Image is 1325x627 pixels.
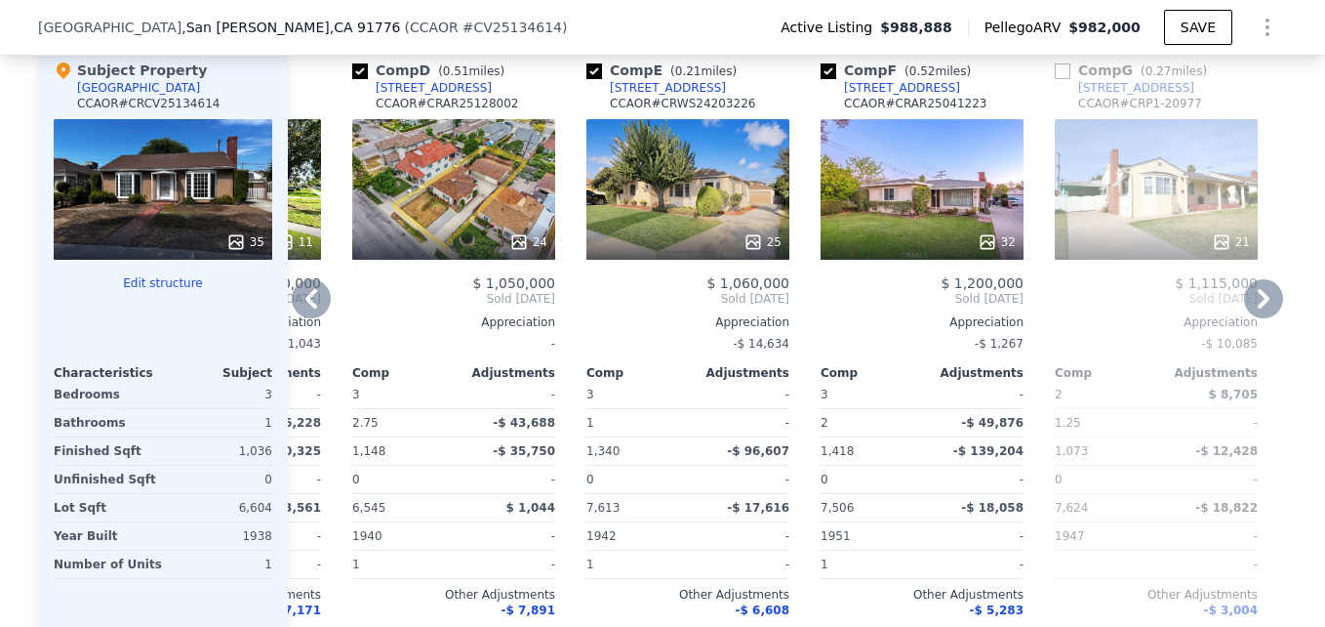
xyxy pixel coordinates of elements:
span: -$ 6,608 [736,604,789,617]
span: ( miles) [897,64,979,78]
span: Active Listing [781,18,880,37]
a: [STREET_ADDRESS] [821,80,960,96]
span: -$ 7,891 [502,604,555,617]
span: ( miles) [662,64,744,78]
div: - [692,381,789,408]
span: 0 [821,473,828,486]
span: 1,418 [821,444,854,458]
div: [STREET_ADDRESS] [610,80,726,96]
span: $ 1,200,000 [941,275,1024,291]
span: -$ 5,283 [970,604,1024,617]
span: -$ 12,428 [1195,444,1258,458]
div: Characteristics [54,365,163,381]
div: 21 [1212,232,1250,252]
span: -$ 35,750 [493,444,555,458]
div: CCAOR # CRWS24203226 [610,96,755,111]
div: [STREET_ADDRESS] [1078,80,1194,96]
span: ( miles) [430,64,512,78]
span: $ 13,561 [263,501,321,515]
span: Sold [DATE] [1055,291,1258,307]
div: Bathrooms [54,409,159,437]
div: Adjustments [454,365,555,381]
span: -$ 18,058 [961,501,1024,515]
div: - [1160,551,1258,578]
span: $988,888 [880,18,952,37]
span: $ 1,060,000 [706,275,789,291]
span: -$ 17,616 [727,501,789,515]
div: 1 [352,551,450,578]
span: 7,613 [586,501,620,515]
span: $ 1,043 [276,337,321,351]
span: # CV25134614 [462,20,562,35]
div: 2.75 [352,409,450,437]
div: - [926,381,1024,408]
div: 11 [275,232,313,252]
span: Pellego ARV [984,18,1069,37]
span: 3 [586,388,594,401]
div: - [1160,409,1258,437]
div: 0 [167,466,272,493]
div: Subject Property [54,61,207,80]
div: [GEOGRAPHIC_DATA] [77,80,200,96]
div: Other Adjustments [586,587,789,603]
div: Comp F [821,61,979,80]
span: Sold [DATE] [352,291,555,307]
div: 1 [586,409,684,437]
div: 32 [978,232,1016,252]
div: 1 [170,551,272,578]
div: Appreciation [821,314,1024,330]
span: -$ 14,634 [733,337,789,351]
span: -$ 139,204 [953,444,1024,458]
span: -$ 1,267 [975,337,1024,351]
span: 1,148 [352,444,385,458]
span: CCAOR [410,20,459,35]
div: Comp [352,365,454,381]
div: - [926,522,1024,550]
div: - [692,551,789,578]
div: 25 [743,232,782,252]
span: -$ 3,004 [1204,604,1258,617]
span: $ 8,705 [1209,388,1258,401]
div: - [352,330,555,357]
div: Appreciation [352,314,555,330]
span: -$ 50,325 [259,444,321,458]
span: -$ 10,085 [1201,337,1258,351]
span: 3 [352,388,360,401]
span: , San [PERSON_NAME] [181,18,400,37]
div: - [458,551,555,578]
div: 6,604 [167,494,272,522]
span: 0.21 [675,64,702,78]
span: 3 [821,388,828,401]
button: Edit structure [54,275,272,291]
span: Sold [DATE] [821,291,1024,307]
div: Appreciation [1055,314,1258,330]
div: - [692,522,789,550]
div: CCAOR # CRAR25041223 [844,96,986,111]
span: -$ 96,607 [727,444,789,458]
div: 24 [509,232,547,252]
div: 1951 [821,522,918,550]
a: [STREET_ADDRESS] [586,80,726,96]
span: 2 [1055,388,1063,401]
div: 2 [821,409,918,437]
div: CCAOR # CRP1-20977 [1078,96,1202,111]
div: - [458,381,555,408]
span: 7,624 [1055,501,1088,515]
span: -$ 43,688 [493,416,555,430]
div: - [692,466,789,493]
div: 1940 [352,522,450,550]
div: Subject [163,365,272,381]
div: Comp [821,365,922,381]
button: Show Options [1248,8,1287,47]
span: ( miles) [1133,64,1215,78]
span: $ 1,115,000 [1175,275,1258,291]
span: -$ 18,822 [1195,501,1258,515]
div: Bedrooms [54,381,159,408]
div: ( ) [405,18,568,37]
div: 35 [226,232,264,252]
div: Number of Units [54,551,162,578]
span: , CA 91776 [330,20,401,35]
div: Comp E [586,61,744,80]
div: Other Adjustments [352,587,555,603]
span: -$ 49,876 [961,416,1024,430]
